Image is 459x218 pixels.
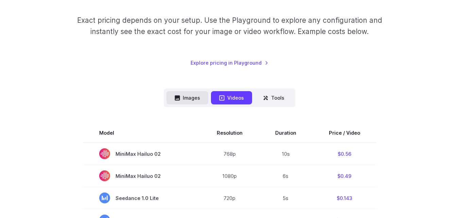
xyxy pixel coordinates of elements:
td: $0.56 [313,142,376,165]
span: MiniMax Hailuo 02 [99,148,184,159]
th: Price / Video [313,123,376,142]
td: $0.49 [313,165,376,187]
button: Tools [255,91,293,104]
th: Model [83,123,200,142]
span: MiniMax Hailuo 02 [99,170,184,181]
th: Resolution [200,123,259,142]
td: 720p [200,187,259,209]
td: 5s [259,187,313,209]
th: Duration [259,123,313,142]
td: 768p [200,142,259,165]
td: 10s [259,142,313,165]
td: $0.143 [313,187,376,209]
td: 6s [259,165,313,187]
td: 1080p [200,165,259,187]
button: Videos [211,91,252,104]
span: Seedance 1.0 Lite [99,192,184,203]
button: Images [166,91,208,104]
p: Exact pricing depends on your setup. Use the Playground to explore any configuration and instantl... [74,15,384,37]
a: Explore pricing in Playground [191,59,268,67]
